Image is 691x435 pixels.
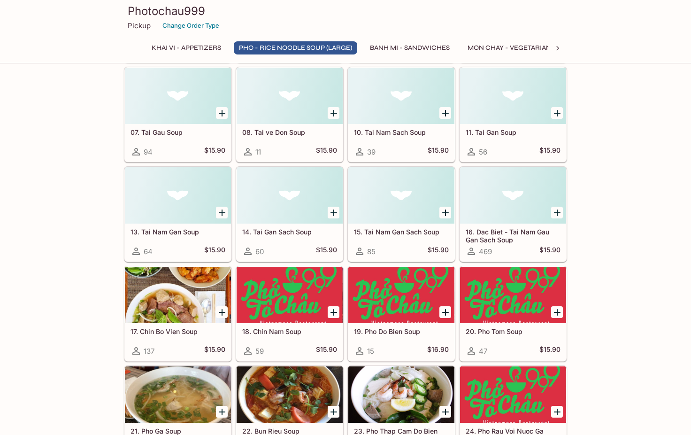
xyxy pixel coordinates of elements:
[128,4,563,18] h3: Photochau999
[328,306,339,318] button: Add 18. Chin Nam Soup
[539,246,560,257] h5: $15.90
[479,148,487,156] span: 56
[460,167,566,224] div: 16. Dac Biet - Tai Nam Gau Gan Sach Soup
[316,246,337,257] h5: $15.90
[236,266,343,361] a: 18. Chin Nam Soup59$15.90
[237,68,343,124] div: 08. Tai ve Don Soup
[236,167,343,262] a: 14. Tai Gan Sach Soup60$15.90
[348,167,454,224] div: 15. Tai Nam Gan Sach Soup
[237,167,343,224] div: 14. Tai Gan Sach Soup
[354,327,449,335] h5: 19. Pho Do Bien Soup
[216,406,228,418] button: Add 21. Pho Ga Soup
[539,345,560,357] h5: $15.90
[255,247,264,256] span: 60
[204,345,225,357] h5: $15.90
[428,146,449,157] h5: $15.90
[348,266,455,361] a: 19. Pho Do Bien Soup15$16.90
[316,345,337,357] h5: $15.90
[428,246,449,257] h5: $15.90
[462,41,588,54] button: Mon Chay - Vegetarian Entrees
[124,67,231,162] a: 07. Tai Gau Soup94$15.90
[348,67,455,162] a: 10. Tai Nam Sach Soup39$15.90
[144,148,153,156] span: 94
[236,67,343,162] a: 08. Tai ve Don Soup11$15.90
[367,247,376,256] span: 85
[237,366,343,423] div: 22. Bun Rieu Soup
[131,327,225,335] h5: 17. Chin Bo Vien Soup
[348,167,455,262] a: 15. Tai Nam Gan Sach Soup85$15.90
[131,427,225,435] h5: 21. Pho Ga Soup
[216,306,228,318] button: Add 17. Chin Bo Vien Soup
[551,406,563,418] button: Add 24. Pho Rau Voi Nuoc Ga Hoac Bo Soup
[367,148,376,156] span: 39
[237,267,343,323] div: 18. Chin Nam Soup
[255,148,261,156] span: 11
[242,327,337,335] h5: 18. Chin Nam Soup
[466,327,560,335] h5: 20. Pho Tom Soup
[460,68,566,124] div: 11. Tai Gan Soup
[460,266,567,361] a: 20. Pho Tom Soup47$15.90
[479,347,487,356] span: 47
[316,146,337,157] h5: $15.90
[439,107,451,119] button: Add 10. Tai Nam Sach Soup
[144,247,153,256] span: 64
[439,406,451,418] button: Add 23. Pho Thap Cam Do Bien Soup
[348,267,454,323] div: 19. Pho Do Bien Soup
[348,366,454,423] div: 23. Pho Thap Cam Do Bien Soup
[328,207,339,218] button: Add 14. Tai Gan Sach Soup
[242,228,337,236] h5: 14. Tai Gan Sach Soup
[551,306,563,318] button: Add 20. Pho Tom Soup
[466,228,560,243] h5: 16. Dac Biet - Tai Nam Gau Gan Sach Soup
[124,167,231,262] a: 13. Tai Nam Gan Soup64$15.90
[466,128,560,136] h5: 11. Tai Gan Soup
[367,347,374,356] span: 15
[125,267,231,323] div: 17. Chin Bo Vien Soup
[460,267,566,323] div: 20. Pho Tom Soup
[242,128,337,136] h5: 08. Tai ve Don Soup
[144,347,154,356] span: 137
[439,207,451,218] button: Add 15. Tai Nam Gan Sach Soup
[216,107,228,119] button: Add 07. Tai Gau Soup
[204,146,225,157] h5: $15.90
[242,427,337,435] h5: 22. Bun Rieu Soup
[348,68,454,124] div: 10. Tai Nam Sach Soup
[125,68,231,124] div: 07. Tai Gau Soup
[216,207,228,218] button: Add 13. Tai Nam Gan Soup
[158,18,223,33] button: Change Order Type
[204,246,225,257] h5: $15.90
[460,167,567,262] a: 16. Dac Biet - Tai Nam Gau Gan Sach Soup469$15.90
[427,345,449,357] h5: $16.90
[128,21,151,30] p: Pickup
[124,266,231,361] a: 17. Chin Bo Vien Soup137$15.90
[125,167,231,224] div: 13. Tai Nam Gan Soup
[365,41,455,54] button: Banh Mi - Sandwiches
[354,128,449,136] h5: 10. Tai Nam Sach Soup
[539,146,560,157] h5: $15.90
[328,107,339,119] button: Add 08. Tai ve Don Soup
[439,306,451,318] button: Add 19. Pho Do Bien Soup
[328,406,339,418] button: Add 22. Bun Rieu Soup
[551,207,563,218] button: Add 16. Dac Biet - Tai Nam Gau Gan Sach Soup
[131,128,225,136] h5: 07. Tai Gau Soup
[125,366,231,423] div: 21. Pho Ga Soup
[479,247,492,256] span: 469
[146,41,226,54] button: Khai Vi - Appetizers
[255,347,264,356] span: 59
[551,107,563,119] button: Add 11. Tai Gan Soup
[460,366,566,423] div: 24. Pho Rau Voi Nuoc Ga Hoac Bo Soup
[460,67,567,162] a: 11. Tai Gan Soup56$15.90
[354,228,449,236] h5: 15. Tai Nam Gan Sach Soup
[234,41,357,54] button: Pho - Rice Noodle Soup (Large)
[131,228,225,236] h5: 13. Tai Nam Gan Soup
